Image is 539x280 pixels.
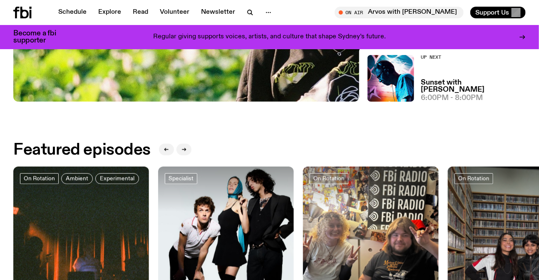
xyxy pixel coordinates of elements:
[421,55,526,60] h2: Up Next
[13,142,151,157] h2: Featured episodes
[155,7,194,18] a: Volunteer
[475,9,509,16] span: Support Us
[95,173,139,184] a: Experimental
[335,7,464,18] button: On AirArvos with [PERSON_NAME]
[128,7,153,18] a: Read
[310,173,348,184] a: On Rotation
[421,79,526,93] a: Sunset with [PERSON_NAME]
[53,7,92,18] a: Schedule
[20,173,59,184] a: On Rotation
[165,173,197,184] a: Specialist
[61,173,93,184] a: Ambient
[455,173,493,184] a: On Rotation
[153,33,386,41] p: Regular giving supports voices, artists, and culture that shape Sydney’s future.
[169,175,194,182] span: Specialist
[470,7,526,18] button: Support Us
[313,175,345,182] span: On Rotation
[93,7,126,18] a: Explore
[13,30,67,44] h3: Become a fbi supporter
[66,175,88,182] span: Ambient
[421,95,483,102] span: 6:00pm - 8:00pm
[100,175,134,182] span: Experimental
[196,7,240,18] a: Newsletter
[24,175,55,182] span: On Rotation
[368,55,414,102] img: Simon Caldwell stands side on, looking downwards. He has headphones on. Behind him is a brightly ...
[458,175,489,182] span: On Rotation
